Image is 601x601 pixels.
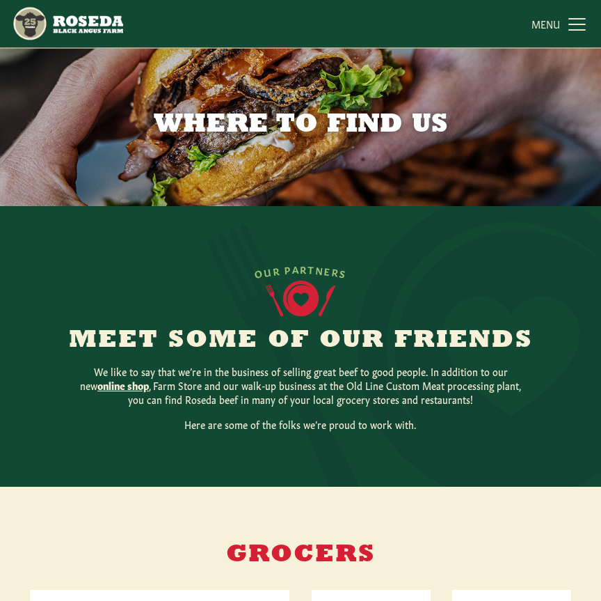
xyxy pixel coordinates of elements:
[78,364,523,406] p: We like to say that we’re in the business of selling great beef to good people. In addition to ou...
[263,264,273,279] span: U
[78,417,523,431] p: Here are some of the folks we’re proud to work with.
[12,6,123,42] img: https://roseda.com/wp-content/uploads/2021/05/roseda-25-header.png
[330,265,340,280] span: R
[338,266,348,281] span: S
[253,262,348,281] div: OUR PARTNERS
[314,263,325,277] span: N
[307,262,315,276] span: T
[323,263,332,278] span: E
[33,328,568,353] h2: Meet Some of Our Friends
[253,265,265,281] span: O
[272,263,281,277] span: R
[300,262,307,276] span: R
[78,543,523,568] h2: Grocers
[531,17,560,31] span: MENU
[97,378,149,392] a: online shop
[291,262,300,276] span: A
[284,262,292,276] span: P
